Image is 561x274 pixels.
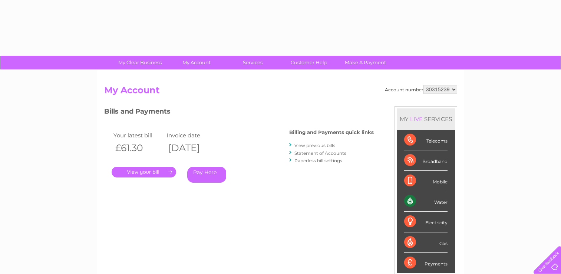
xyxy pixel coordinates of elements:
[385,85,457,94] div: Account number
[294,143,335,148] a: View previous bills
[187,167,226,183] a: Pay Here
[397,108,455,130] div: MY SERVICES
[294,158,342,163] a: Paperless bill settings
[112,130,165,140] td: Your latest bill
[404,191,448,212] div: Water
[409,115,424,123] div: LIVE
[289,130,374,135] h4: Billing and Payments quick links
[109,56,171,69] a: My Clear Business
[404,212,448,232] div: Electricity
[104,85,457,99] h2: My Account
[294,150,346,156] a: Statement of Accounts
[112,140,165,156] th: £61.30
[278,56,340,69] a: Customer Help
[104,106,374,119] h3: Bills and Payments
[112,167,176,177] a: .
[404,253,448,273] div: Payments
[222,56,283,69] a: Services
[404,130,448,150] div: Telecoms
[165,140,218,156] th: [DATE]
[404,150,448,171] div: Broadband
[404,171,448,191] div: Mobile
[335,56,396,69] a: Make A Payment
[165,130,218,140] td: Invoice date
[404,232,448,253] div: Gas
[166,56,227,69] a: My Account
